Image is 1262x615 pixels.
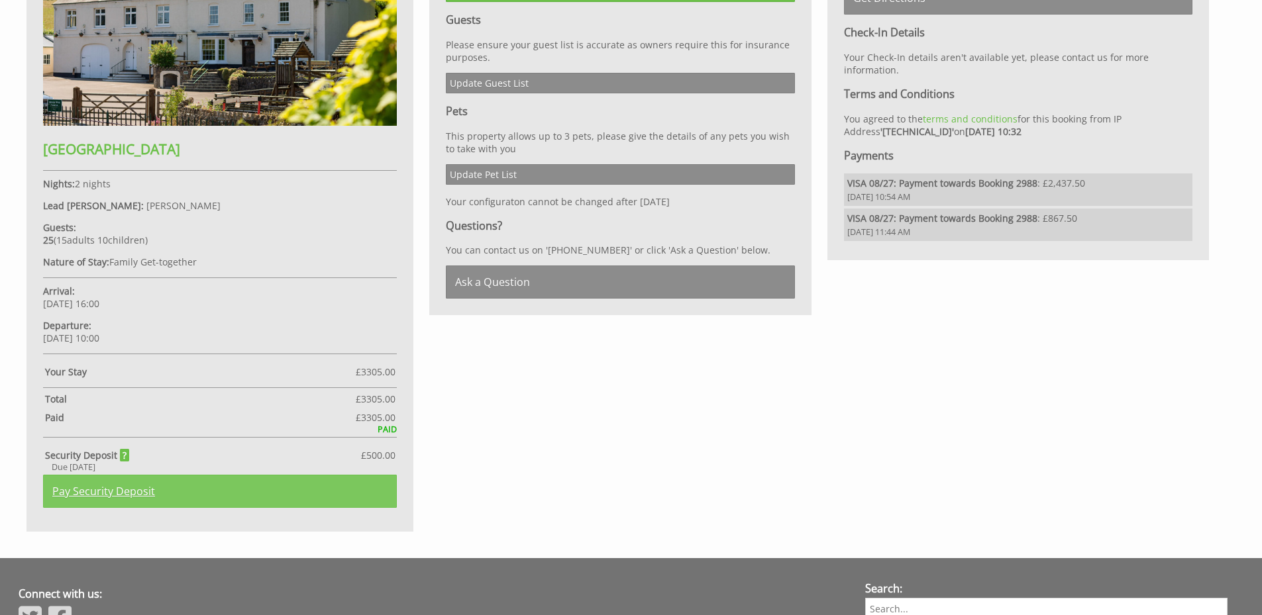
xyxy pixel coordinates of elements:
strong: Guests: [43,221,76,234]
p: This property allows up to 3 pets, please give the details of any pets you wish to take with you [446,130,794,155]
div: Due [DATE] [43,461,397,473]
strong: Nights: [43,177,75,190]
strong: Security Deposit [45,449,130,461]
strong: '[TECHNICAL_ID]' [880,125,954,138]
span: 15 [56,234,67,246]
h3: Payments [844,148,1192,163]
strong: Your Stay [45,365,356,378]
span: ren [130,234,145,246]
h3: Questions? [446,218,794,233]
span: [PERSON_NAME] [146,199,221,212]
span: £ [356,411,395,424]
span: child [95,234,145,246]
p: You can contact us on '[PHONE_NUMBER]' or click 'Ask a Question' below. [446,244,794,256]
p: Family Get-together [43,256,397,268]
span: £ [356,393,395,405]
span: 10 [97,234,108,246]
strong: [DATE] 10:32 [965,125,1022,138]
strong: Departure: [43,319,91,332]
span: ( ) [43,234,148,246]
a: Update Guest List [446,73,794,93]
li: : £867.50 [844,209,1192,241]
span: s [90,234,95,246]
p: Please ensure your guest list is accurate as owners require this for insurance purposes. [446,38,794,64]
h3: Pets [446,104,794,118]
h3: Terms and Conditions [844,87,1192,101]
span: £ [356,365,395,378]
p: [DATE] 10:00 [43,319,397,344]
strong: Arrival: [43,285,75,297]
h3: Check-In Details [844,25,1192,40]
span: £ [361,449,395,461]
p: Your Check-In details aren't available yet, please contact us for more information. [844,51,1192,76]
strong: Nature of Stay: [43,256,109,268]
a: Ask a Question [446,265,794,299]
span: 500.00 [366,449,395,461]
strong: Total [45,393,356,405]
a: Pay Security Deposit [43,475,397,508]
a: [GEOGRAPHIC_DATA] [43,116,397,158]
p: [DATE] 16:00 [43,285,397,310]
strong: Paid [45,411,356,424]
a: terms and conditions [923,113,1018,125]
span: 3305.00 [361,411,395,424]
h2: [GEOGRAPHIC_DATA] [43,140,397,158]
h3: Guests [446,13,794,27]
strong: 25 [43,234,54,246]
strong: VISA 08/27: Payment towards Booking 2988 [847,177,1037,189]
h3: Connect with us: [19,587,841,601]
strong: Lead [PERSON_NAME]: [43,199,144,212]
li: : £2,437.50 [844,173,1192,206]
strong: VISA 08/27: Payment towards Booking 2988 [847,212,1037,224]
span: 3305.00 [361,365,395,378]
p: Your configuraton cannot be changed after [DATE] [446,195,794,208]
p: You agreed to the for this booking from IP Address on [844,113,1192,138]
span: 3305.00 [361,393,395,405]
a: Update Pet List [446,164,794,185]
span: [DATE] 10:54 AM [847,191,1189,203]
h3: Search: [865,581,1228,596]
span: [DATE] 11:44 AM [847,226,1189,238]
span: adult [56,234,95,246]
div: PAID [43,424,397,435]
p: 2 nights [43,177,397,190]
